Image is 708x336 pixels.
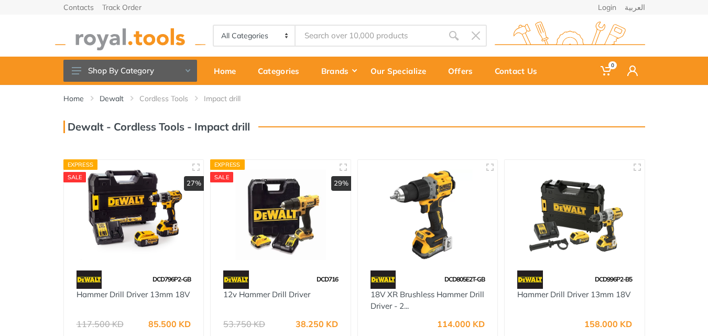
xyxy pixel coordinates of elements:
[63,121,250,133] h3: Dewalt - Cordless Tools - Impact drill
[444,275,485,283] span: DCD805E2T-GB
[73,169,194,260] img: Royal Tools - Hammer Drill Driver 13mm 18V
[317,275,338,283] span: DCD716
[495,21,645,50] img: royal.tools Logo
[223,320,265,328] div: 53.750 KD
[77,270,102,289] img: 45.webp
[210,172,233,182] div: SALE
[184,176,204,191] div: 27%
[100,93,124,104] a: Dewalt
[139,93,188,104] a: Cordless Tools
[517,289,630,299] a: Hammer Drill Driver 13mm 18V
[437,320,485,328] div: 114.000 KD
[63,159,98,170] div: Express
[363,57,441,85] a: Our Specialize
[584,320,632,328] div: 158.000 KD
[625,4,645,11] a: العربية
[593,57,620,85] a: 0
[331,176,351,191] div: 29%
[363,60,441,82] div: Our Specialize
[441,57,487,85] a: Offers
[55,21,205,50] img: royal.tools Logo
[204,93,256,104] li: Impact drill
[63,93,84,104] a: Home
[250,60,314,82] div: Categories
[598,4,616,11] a: Login
[441,60,487,82] div: Offers
[210,159,245,170] div: Express
[514,169,635,260] img: Royal Tools - Hammer Drill Driver 13mm 18V
[296,320,338,328] div: 38.250 KD
[595,275,632,283] span: DCD996P2-B5
[148,320,191,328] div: 85.500 KD
[250,57,314,85] a: Categories
[487,57,552,85] a: Contact Us
[102,4,141,11] a: Track Order
[206,57,250,85] a: Home
[296,25,442,47] input: Site search
[371,270,396,289] img: 45.webp
[314,60,363,82] div: Brands
[214,26,296,46] select: Category
[153,275,191,283] span: DCD796P2-GB
[63,172,86,182] div: SALE
[367,169,488,260] img: Royal Tools - 18V XR Brushless Hammer Drill Driver - 2 X 1.7 Ah POWERSTACK Batteries
[77,320,124,328] div: 117.500 KD
[220,169,341,260] img: Royal Tools - 12v Hammer Drill Driver
[608,61,617,69] span: 0
[63,60,197,82] button: Shop By Category
[63,93,645,104] nav: breadcrumb
[517,270,543,289] img: 45.webp
[371,289,484,311] a: 18V XR Brushless Hammer Drill Driver - 2...
[63,4,94,11] a: Contacts
[206,60,250,82] div: Home
[223,270,249,289] img: 45.webp
[77,289,190,299] a: Hammer Drill Driver 13mm 18V
[487,60,552,82] div: Contact Us
[223,289,310,299] a: 12v Hammer Drill Driver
